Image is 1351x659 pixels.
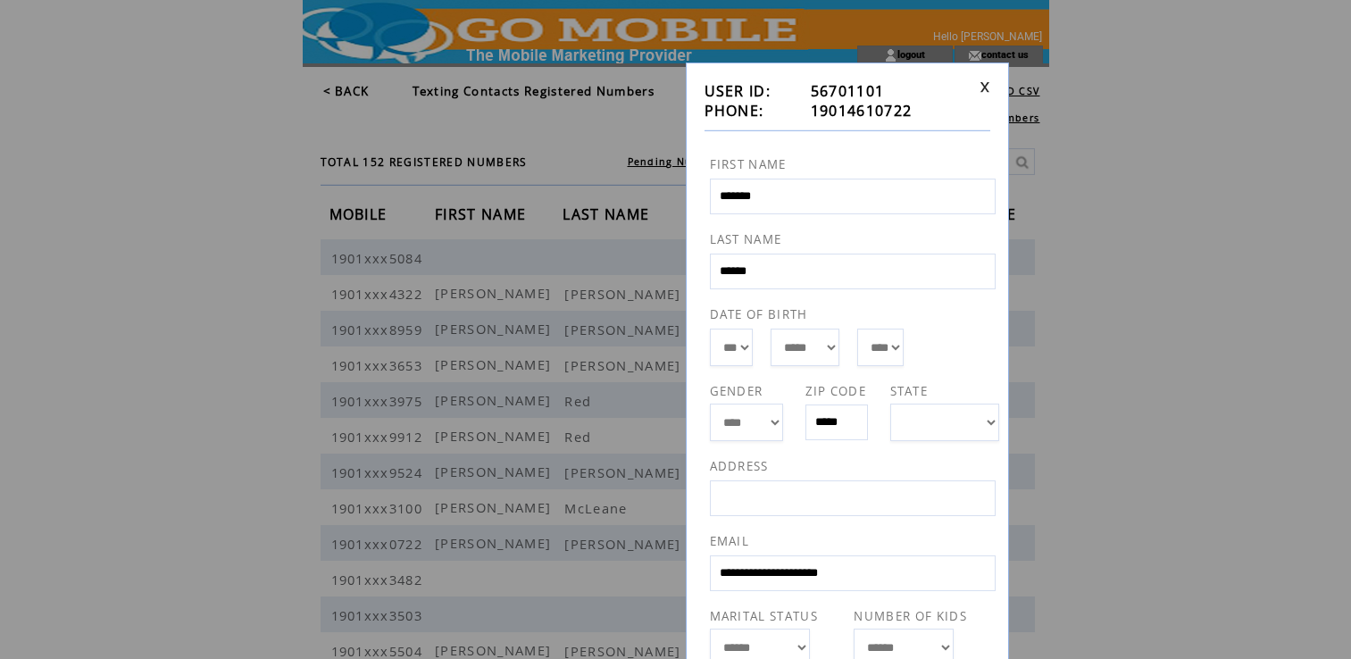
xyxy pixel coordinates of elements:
span: 19014610722 [811,101,913,121]
span: PHONE: [705,101,764,121]
span: USER ID: [705,81,771,101]
span: ADDRESS [710,458,769,474]
span: DATE OF BIRTH [710,306,808,322]
span: FIRST NAME [710,156,787,172]
span: STATE [890,383,929,399]
span: NUMBER OF KIDS [854,608,967,624]
span: GENDER [710,383,763,399]
span: 56701101 [811,81,885,101]
span: EMAIL [710,533,750,549]
span: LAST NAME [710,231,782,247]
span: MARITAL STATUS [710,608,819,624]
span: ZIP CODE [805,383,867,399]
